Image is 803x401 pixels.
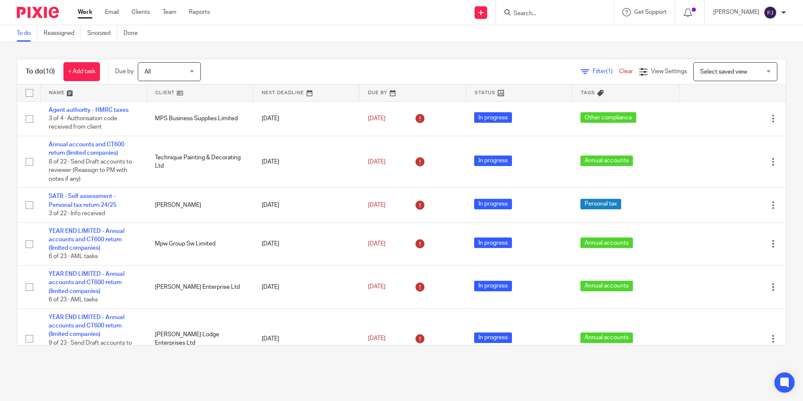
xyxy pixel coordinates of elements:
[115,67,134,76] p: Due by
[580,199,621,209] span: Personal tax
[764,6,777,19] img: svg%3E
[474,112,512,123] span: In progress
[147,188,253,222] td: [PERSON_NAME]
[49,314,124,338] a: YEAR END LIMITED - Annual accounts and CT600 return (limited companies)
[49,193,116,208] a: SATR - Self assessment - Personal tax return 24/25
[63,62,100,81] a: + Add task
[49,297,98,303] span: 6 of 23 · AML tasks
[474,199,512,209] span: In progress
[474,237,512,248] span: In progress
[368,284,386,290] span: [DATE]
[253,101,360,136] td: [DATE]
[368,336,386,342] span: [DATE]
[253,136,360,187] td: [DATE]
[49,271,124,294] a: YEAR END LIMITED - Annual accounts and CT600 return (limited companies)
[253,222,360,266] td: [DATE]
[147,101,253,136] td: MPS Business Supplies Limited
[147,136,253,187] td: Technique Painting & Decorating Ltd
[144,69,151,75] span: All
[163,8,176,16] a: Team
[26,67,55,76] h1: To do
[105,8,119,16] a: Email
[147,266,253,309] td: [PERSON_NAME] Enterprise Ltd
[651,69,687,74] span: View Settings
[49,159,132,182] span: 8 of 22 · Send Draft accounts to reviewer (Reassign to PM with notes if any)
[368,159,386,165] span: [DATE]
[368,116,386,121] span: [DATE]
[634,9,667,15] span: Get Support
[123,25,144,42] a: Done
[49,116,117,130] span: 3 of 4 · Authorisation code received from client
[49,228,124,251] a: YEAR END LIMITED - Annual accounts and CT600 return (limited companies)
[474,281,512,291] span: In progress
[368,241,386,247] span: [DATE]
[253,266,360,309] td: [DATE]
[49,142,124,156] a: Annual accounts and CT600 return (limited companies)
[87,25,117,42] a: Snoozed
[49,211,105,216] span: 3 of 22 · Info received
[593,69,619,74] span: Filter
[513,10,588,18] input: Search
[44,25,81,42] a: Reassigned
[189,8,210,16] a: Reports
[147,309,253,369] td: [PERSON_NAME] Lodge Enterprises Ltd
[713,8,759,16] p: [PERSON_NAME]
[49,340,132,363] span: 9 of 23 · Send Draft accounts to reviewer (Reassign to PM with notes if any)
[368,202,386,208] span: [DATE]
[606,69,613,74] span: (1)
[474,332,512,343] span: In progress
[580,237,633,248] span: Annual accounts
[474,156,512,166] span: In progress
[43,68,55,75] span: (10)
[580,112,636,123] span: Other compliance
[131,8,150,16] a: Clients
[580,332,633,343] span: Annual accounts
[17,7,59,18] img: Pixie
[253,309,360,369] td: [DATE]
[581,90,595,95] span: Tags
[147,222,253,266] td: Mpw Group Sw Limited
[700,69,747,75] span: Select saved view
[253,188,360,222] td: [DATE]
[580,156,633,166] span: Annual accounts
[580,281,633,291] span: Annual accounts
[78,8,92,16] a: Work
[619,69,633,74] a: Clear
[49,254,98,260] span: 6 of 23 · AML tasks
[17,25,37,42] a: To do
[49,107,129,113] a: Agent authority - HMRC taxes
